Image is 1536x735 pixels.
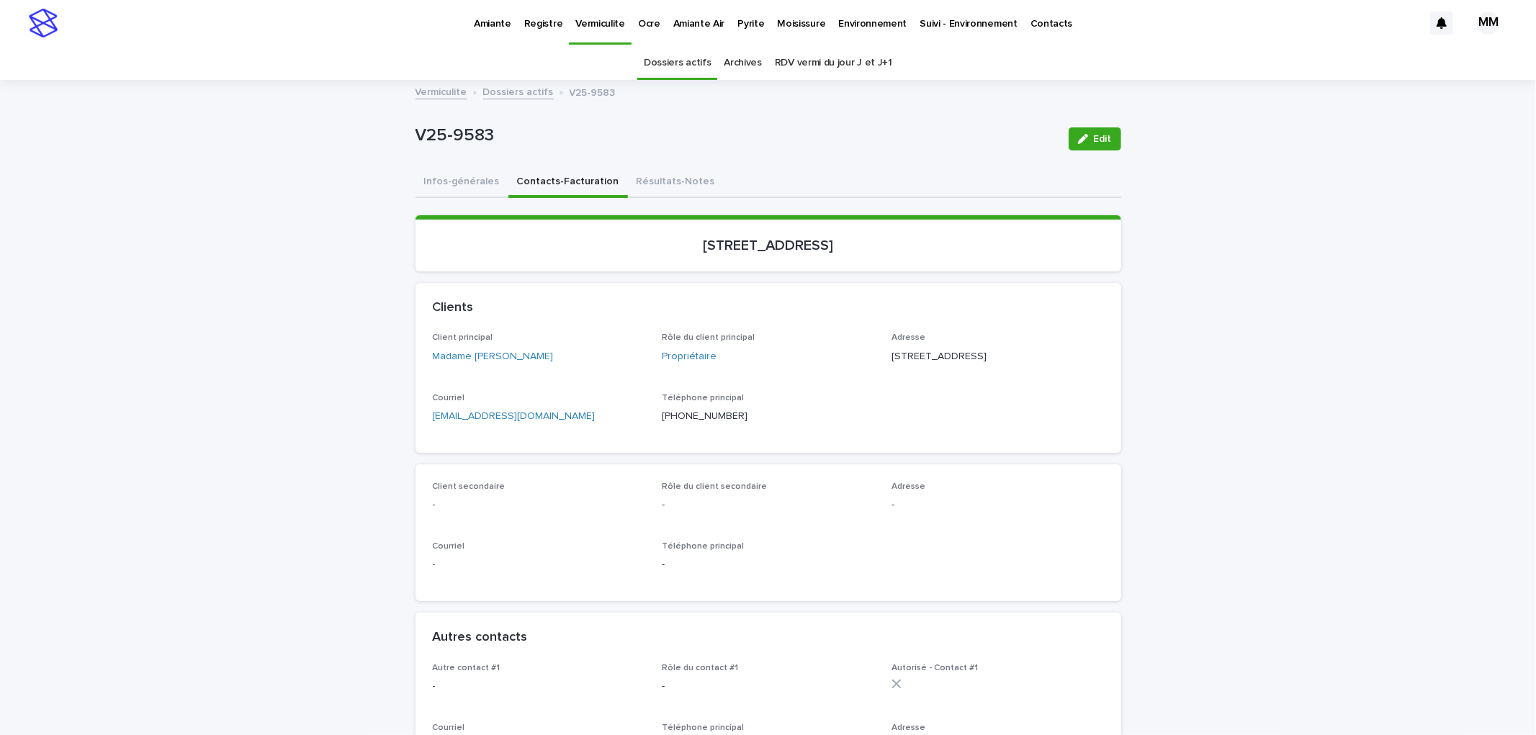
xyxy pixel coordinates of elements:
span: Client principal [433,333,493,342]
span: Adresse [891,333,925,342]
span: Autorisé - Contact #1 [891,664,978,672]
p: - [662,557,874,572]
p: [STREET_ADDRESS] [891,349,1104,364]
p: - [433,679,645,694]
span: Téléphone principal [662,542,744,551]
p: - [662,497,874,513]
span: Adresse [891,723,925,732]
p: [PHONE_NUMBER] [662,409,874,424]
span: Adresse [891,482,925,491]
a: Madame [PERSON_NAME] [433,349,554,364]
span: Edit [1094,134,1112,144]
h2: Clients [433,300,474,316]
a: Dossiers actifs [644,46,711,80]
p: [STREET_ADDRESS] [433,237,1104,254]
button: Résultats-Notes [628,168,724,198]
a: Archives [724,46,762,80]
span: Courriel [433,542,465,551]
button: Contacts-Facturation [508,168,628,198]
a: Propriétaire [662,349,717,364]
button: Edit [1069,127,1121,150]
p: V25-9583 [570,84,616,99]
span: Rôle du client principal [662,333,755,342]
p: - [433,557,645,572]
a: Dossiers actifs [483,83,554,99]
span: Téléphone principal [662,394,744,402]
span: Téléphone principal [662,723,744,732]
span: Courriel [433,723,465,732]
p: - [891,497,1104,513]
p: - [662,679,874,694]
h2: Autres contacts [433,630,528,646]
span: Autre contact #1 [433,664,500,672]
span: Client secondaire [433,482,506,491]
span: Rôle du client secondaire [662,482,767,491]
div: MM [1477,12,1500,35]
span: Rôle du contact #1 [662,664,738,672]
span: Courriel [433,394,465,402]
a: [EMAIL_ADDRESS][DOMAIN_NAME] [433,411,596,421]
a: RDV vermi du jour J et J+1 [775,46,892,80]
button: Infos-générales [416,168,508,198]
img: stacker-logo-s-only.png [29,9,58,37]
p: V25-9583 [416,125,1057,146]
a: Vermiculite [416,83,467,99]
p: - [433,497,645,513]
